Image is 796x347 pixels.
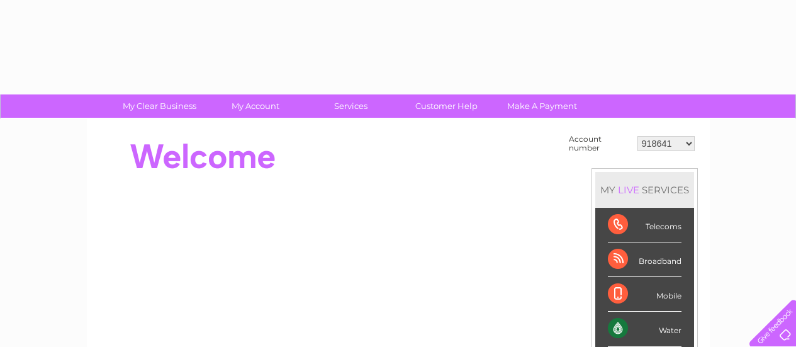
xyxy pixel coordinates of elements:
[299,94,403,118] a: Services
[566,132,634,156] td: Account number
[595,172,694,208] div: MY SERVICES
[615,184,642,196] div: LIVE
[490,94,594,118] a: Make A Payment
[608,312,681,346] div: Water
[608,242,681,277] div: Broadband
[608,208,681,242] div: Telecoms
[203,94,307,118] a: My Account
[608,277,681,312] div: Mobile
[108,94,211,118] a: My Clear Business
[395,94,498,118] a: Customer Help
